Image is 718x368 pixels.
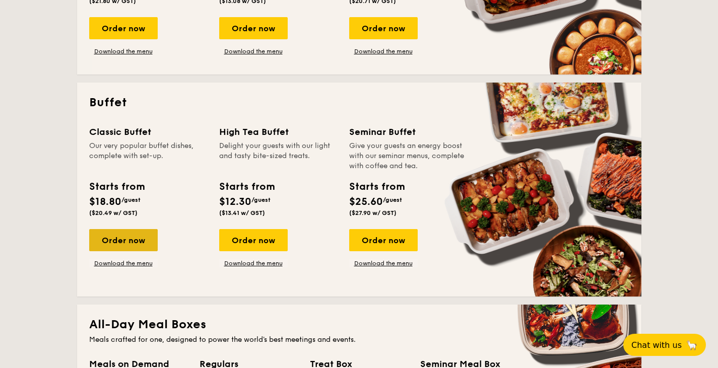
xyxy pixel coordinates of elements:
[89,17,158,39] div: Order now
[349,259,418,267] a: Download the menu
[349,179,404,194] div: Starts from
[89,209,138,216] span: ($20.49 w/ GST)
[219,259,288,267] a: Download the menu
[89,95,629,111] h2: Buffet
[89,317,629,333] h2: All-Day Meal Boxes
[219,125,337,139] div: High Tea Buffet
[89,179,144,194] div: Starts from
[251,196,271,203] span: /guest
[219,229,288,251] div: Order now
[349,17,418,39] div: Order now
[219,17,288,39] div: Order now
[349,47,418,55] a: Download the menu
[89,229,158,251] div: Order now
[219,179,274,194] div: Starts from
[349,209,397,216] span: ($27.90 w/ GST)
[349,125,467,139] div: Seminar Buffet
[89,141,207,171] div: Our very popular buffet dishes, complete with set-up.
[349,141,467,171] div: Give your guests an energy boost with our seminar menus, complete with coffee and tea.
[686,339,698,351] span: 🦙
[349,196,383,208] span: $25.60
[219,196,251,208] span: $12.30
[383,196,402,203] span: /guest
[89,196,121,208] span: $18.80
[219,141,337,171] div: Delight your guests with our light and tasty bite-sized treats.
[631,340,682,350] span: Chat with us
[89,259,158,267] a: Download the menu
[219,47,288,55] a: Download the menu
[89,47,158,55] a: Download the menu
[219,209,265,216] span: ($13.41 w/ GST)
[89,335,629,345] div: Meals crafted for one, designed to power the world's best meetings and events.
[349,229,418,251] div: Order now
[623,334,706,356] button: Chat with us🦙
[89,125,207,139] div: Classic Buffet
[121,196,141,203] span: /guest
